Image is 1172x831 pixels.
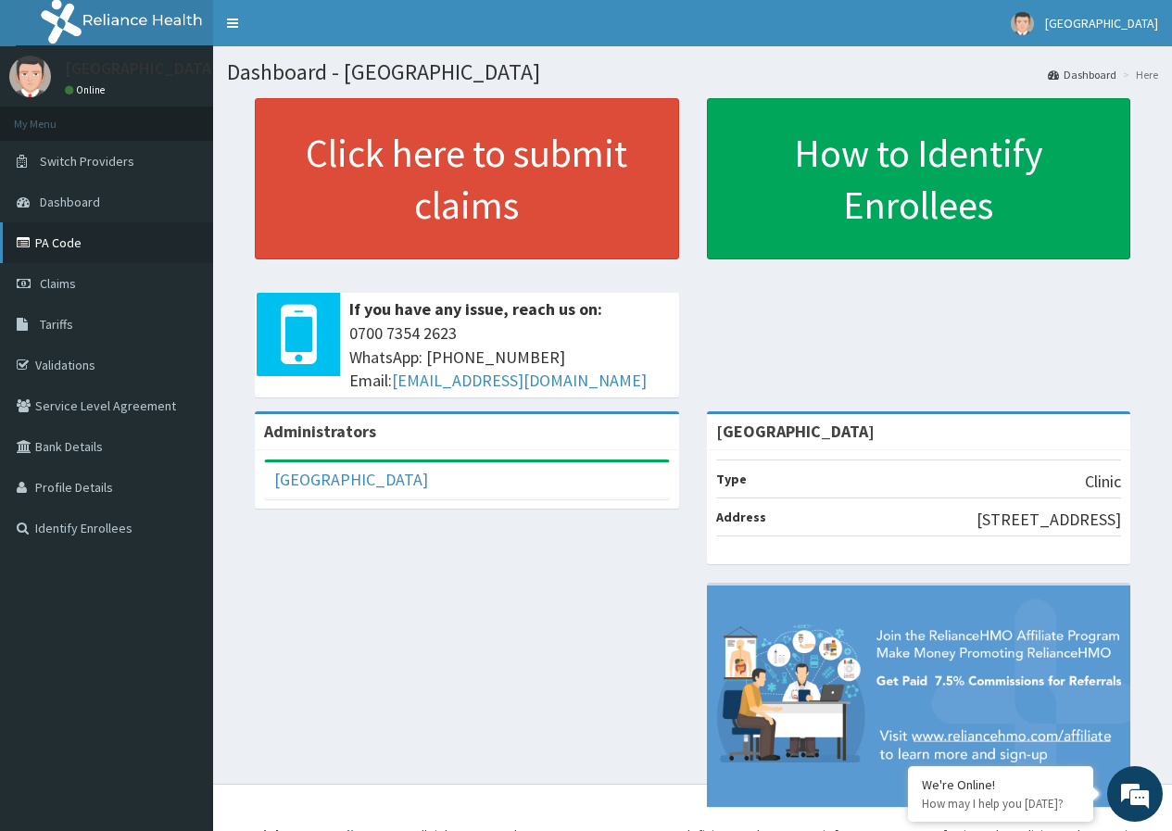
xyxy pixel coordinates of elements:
[65,60,218,77] p: [GEOGRAPHIC_DATA]
[40,275,76,292] span: Claims
[264,421,376,442] b: Administrators
[922,796,1079,812] p: How may I help you today?
[255,98,679,259] a: Click here to submit claims
[716,421,875,442] strong: [GEOGRAPHIC_DATA]
[392,370,647,391] a: [EMAIL_ADDRESS][DOMAIN_NAME]
[40,316,73,333] span: Tariffs
[1048,67,1116,82] a: Dashboard
[716,509,766,525] b: Address
[40,153,134,170] span: Switch Providers
[716,471,747,487] b: Type
[349,298,602,320] b: If you have any issue, reach us on:
[977,508,1121,532] p: [STREET_ADDRESS]
[922,776,1079,793] div: We're Online!
[274,469,428,490] a: [GEOGRAPHIC_DATA]
[40,194,100,210] span: Dashboard
[707,98,1131,259] a: How to Identify Enrollees
[1045,15,1158,31] span: [GEOGRAPHIC_DATA]
[227,60,1158,84] h1: Dashboard - [GEOGRAPHIC_DATA]
[65,83,109,96] a: Online
[707,585,1131,807] img: provider-team-banner.png
[1118,67,1158,82] li: Here
[1085,470,1121,494] p: Clinic
[1011,12,1034,35] img: User Image
[349,321,670,393] span: 0700 7354 2623 WhatsApp: [PHONE_NUMBER] Email:
[9,56,51,97] img: User Image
